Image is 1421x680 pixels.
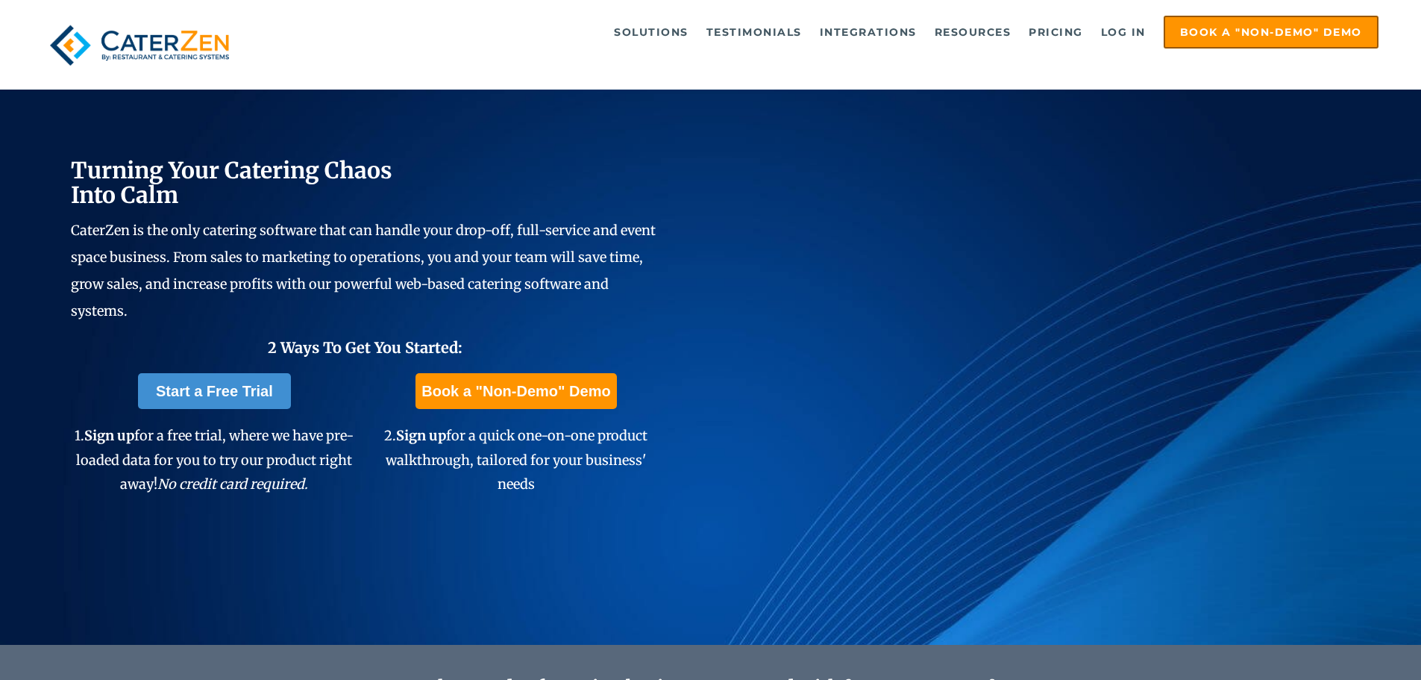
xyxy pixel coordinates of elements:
a: Book a "Non-Demo" Demo [1164,16,1378,49]
div: Navigation Menu [271,16,1378,49]
a: Resources [927,17,1019,47]
a: Solutions [606,17,696,47]
img: caterzen [43,16,236,75]
a: Start a Free Trial [138,373,291,409]
a: Log in [1094,17,1153,47]
span: 2 Ways To Get You Started: [268,338,462,357]
a: Book a "Non-Demo" Demo [415,373,616,409]
span: 2. for a quick one-on-one product walkthrough, tailored for your business' needs [384,427,647,493]
a: Integrations [812,17,924,47]
span: 1. for a free trial, where we have pre-loaded data for you to try our product right away! [75,427,354,493]
span: Sign up [396,427,446,444]
em: No credit card required. [157,475,308,493]
a: Pricing [1021,17,1091,47]
span: Turning Your Catering Chaos Into Calm [71,156,392,209]
span: CaterZen is the only catering software that can handle your drop-off, full-service and event spac... [71,222,656,319]
span: Sign up [84,427,134,444]
a: Testimonials [699,17,809,47]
